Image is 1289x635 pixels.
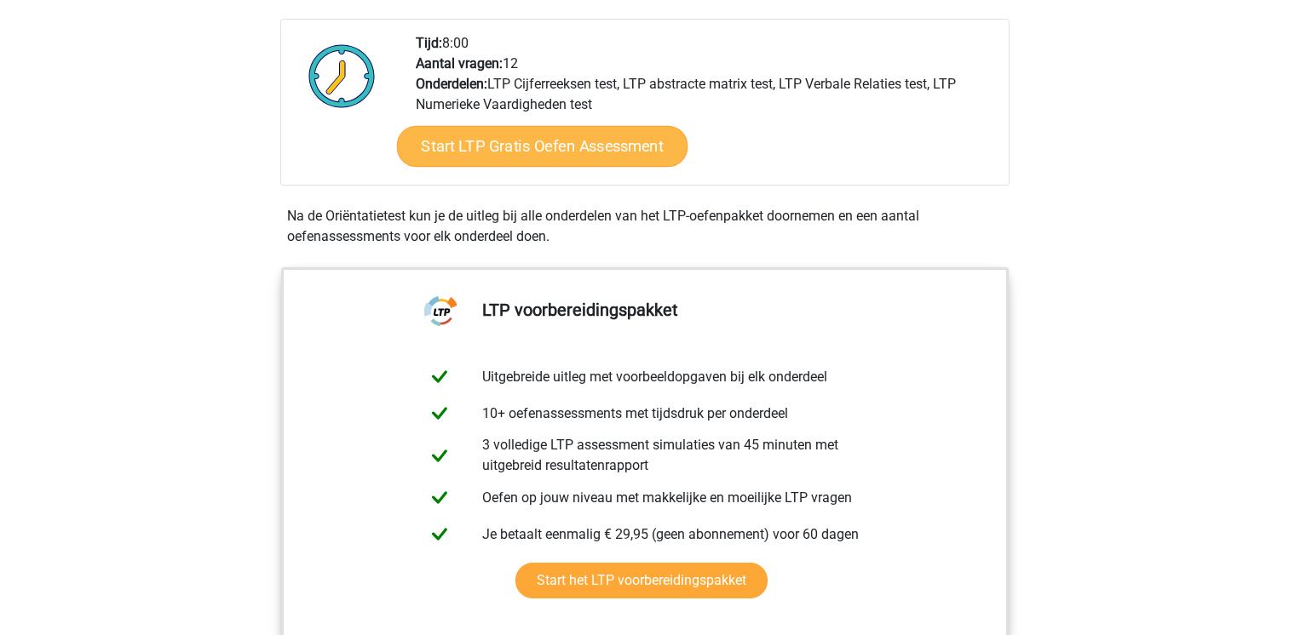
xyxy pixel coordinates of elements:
div: 8:00 12 LTP Cijferreeksen test, LTP abstracte matrix test, LTP Verbale Relaties test, LTP Numerie... [403,33,1008,185]
img: Klok [299,33,385,118]
b: Onderdelen: [416,76,487,92]
b: Aantal vragen: [416,55,503,72]
a: Start het LTP voorbereidingspakket [515,563,768,598]
b: Tijd: [416,35,442,51]
a: Start LTP Gratis Oefen Assessment [396,126,688,167]
div: Na de Oriëntatietest kun je de uitleg bij alle onderdelen van het LTP-oefenpakket doornemen en ee... [280,206,1010,247]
